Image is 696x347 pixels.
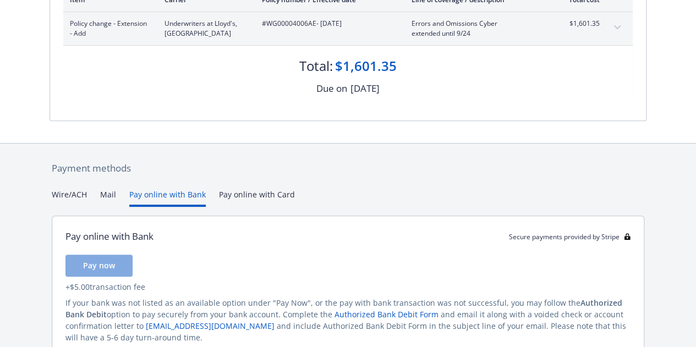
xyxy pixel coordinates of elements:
[335,57,397,75] div: $1,601.35
[52,161,644,175] div: Payment methods
[65,229,154,244] div: Pay online with Bank
[335,309,439,320] a: Authorized Bank Debit Form
[100,189,116,207] button: Mail
[609,19,626,36] button: expand content
[83,260,115,271] span: Pay now
[350,81,380,96] div: [DATE]
[558,19,600,29] span: $1,601.35
[412,29,541,38] span: extended until 9/24
[165,19,244,38] span: Underwriters at Lloyd's, [GEOGRAPHIC_DATA]
[65,255,133,277] button: Pay now
[299,57,333,75] div: Total:
[129,189,206,207] button: Pay online with Bank
[65,297,631,343] div: If your bank was not listed as an available option under "Pay Now", or the pay with bank transact...
[219,189,295,207] button: Pay online with Card
[412,19,541,38] span: Errors and Omissions Cyberextended until 9/24
[509,232,631,241] div: Secure payments provided by Stripe
[262,19,394,29] span: #WG00004006AE - [DATE]
[65,298,622,320] span: Authorized Bank Debit
[70,19,147,38] span: Policy change - Extension - Add
[412,19,541,29] span: Errors and Omissions Cyber
[316,81,347,96] div: Due on
[52,189,87,207] button: Wire/ACH
[65,281,631,293] div: + $5.00 transaction fee
[63,12,633,45] div: Policy change - Extension - AddUnderwriters at Lloyd's, [GEOGRAPHIC_DATA]#WG00004006AE- [DATE]Err...
[146,321,275,331] a: [EMAIL_ADDRESS][DOMAIN_NAME]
